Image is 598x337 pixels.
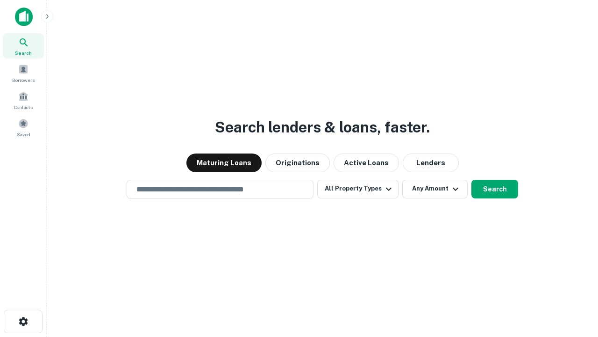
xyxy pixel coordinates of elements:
[334,154,399,172] button: Active Loans
[317,180,399,198] button: All Property Types
[15,49,32,57] span: Search
[17,131,30,138] span: Saved
[3,33,44,59] a: Search
[3,88,44,113] a: Contacts
[471,180,518,198] button: Search
[215,116,430,139] h3: Search lenders & loans, faster.
[265,154,330,172] button: Originations
[14,103,33,111] span: Contacts
[551,232,598,277] iframe: Chat Widget
[403,154,459,172] button: Lenders
[3,115,44,140] a: Saved
[15,7,33,26] img: capitalize-icon.png
[402,180,468,198] button: Any Amount
[186,154,262,172] button: Maturing Loans
[12,76,35,84] span: Borrowers
[3,60,44,86] a: Borrowers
